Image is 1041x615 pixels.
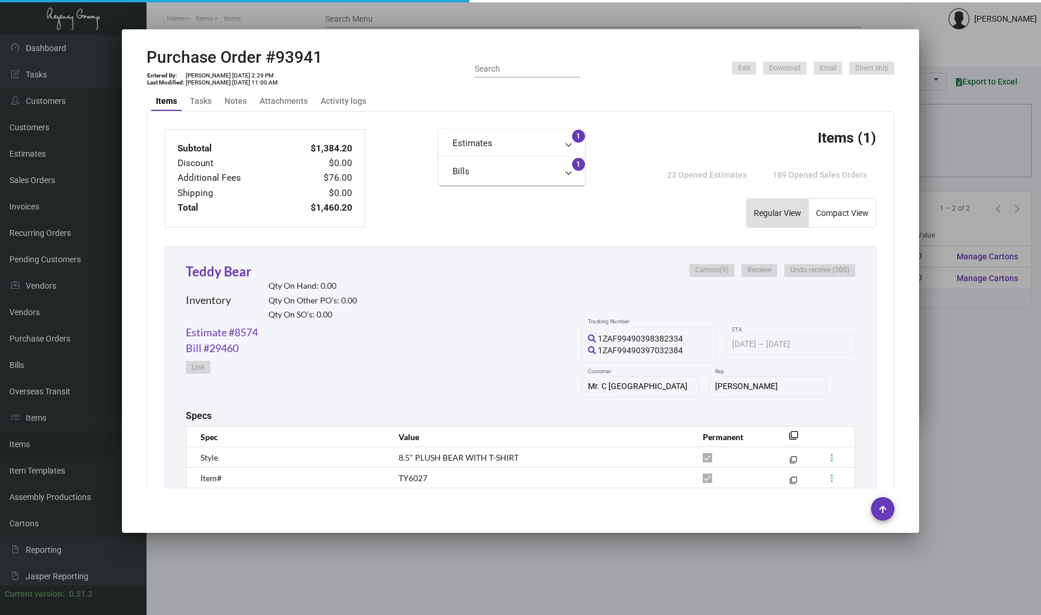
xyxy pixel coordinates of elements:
button: Email [814,62,842,75]
span: 23 Opened Estimates [667,170,747,180]
h2: Qty On Other PO’s: 0.00 [268,296,357,306]
td: Shipping [177,186,283,201]
span: Edit [738,63,750,73]
mat-icon: filter_none [790,479,797,486]
div: 0.51.2 [69,588,93,600]
div: Current version: [5,588,64,600]
th: Spec [186,427,387,447]
span: TY6027 [399,473,427,483]
a: Estimate #8574 [186,325,258,340]
button: Cartons(9) [689,264,734,277]
td: Total [177,201,283,215]
a: Teddy Bear [186,263,251,279]
span: 8.5" PLUSH BEAR WITH T-SHIRT [399,452,519,462]
h2: Purchase Order #93941 [147,48,322,67]
mat-icon: filter_none [790,458,797,466]
td: Subtotal [177,141,283,156]
span: Download [769,63,801,73]
div: Items [156,95,177,107]
h2: Qty On SO’s: 0.00 [268,310,357,320]
button: Link [186,361,210,374]
button: Receive [741,264,777,277]
td: Last Modified: [147,79,185,86]
span: Undo receive (300) [790,265,849,275]
td: $1,460.20 [283,201,353,215]
div: Attachments [260,95,308,107]
span: – [758,340,764,349]
span: Style [200,452,218,462]
button: Undo receive (300) [784,264,855,277]
div: Notes [224,95,247,107]
button: 189 Opened Sales Orders [763,164,876,185]
input: Start date [732,340,756,349]
mat-panel-title: Estimates [453,137,557,150]
button: Regular View [747,199,808,227]
button: Direct ship [849,62,894,75]
span: Direct ship [855,63,889,73]
mat-icon: filter_none [789,434,798,444]
span: Item# [200,473,222,483]
span: (9) [720,266,729,275]
td: $1,384.20 [283,141,353,156]
div: Tasks [190,95,212,107]
td: $0.00 [283,186,353,201]
th: Permanent [691,427,771,447]
span: Email [819,63,836,73]
span: Receive [747,265,771,275]
button: 23 Opened Estimates [658,164,756,185]
td: $76.00 [283,171,353,185]
a: Bill #29460 [186,340,239,356]
span: 1ZAF99490398382334 [598,334,683,343]
h2: Qty On Hand: 0.00 [268,281,357,291]
button: Download [763,62,807,75]
mat-panel-title: Bills [453,165,557,178]
input: End date [766,340,822,349]
th: Value [387,427,691,447]
span: Link [192,363,205,373]
td: $0.00 [283,156,353,171]
button: Edit [732,62,756,75]
h2: Inventory [186,294,231,307]
td: Discount [177,156,283,171]
td: [PERSON_NAME] [DATE] 11:00 AM [185,79,278,86]
span: Cartons [695,265,729,275]
h3: Items (1) [818,129,876,146]
button: Compact View [809,199,876,227]
mat-expansion-panel-header: Estimates [438,129,585,157]
td: [PERSON_NAME] [DATE] 2:29 PM [185,72,278,79]
td: Entered By: [147,72,185,79]
td: Additional Fees [177,171,283,185]
h2: Specs [186,410,212,421]
span: 189 Opened Sales Orders [773,170,867,180]
mat-expansion-panel-header: Bills [438,157,585,185]
div: Activity logs [321,95,366,107]
span: 1ZAF99490397032384 [598,346,683,355]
